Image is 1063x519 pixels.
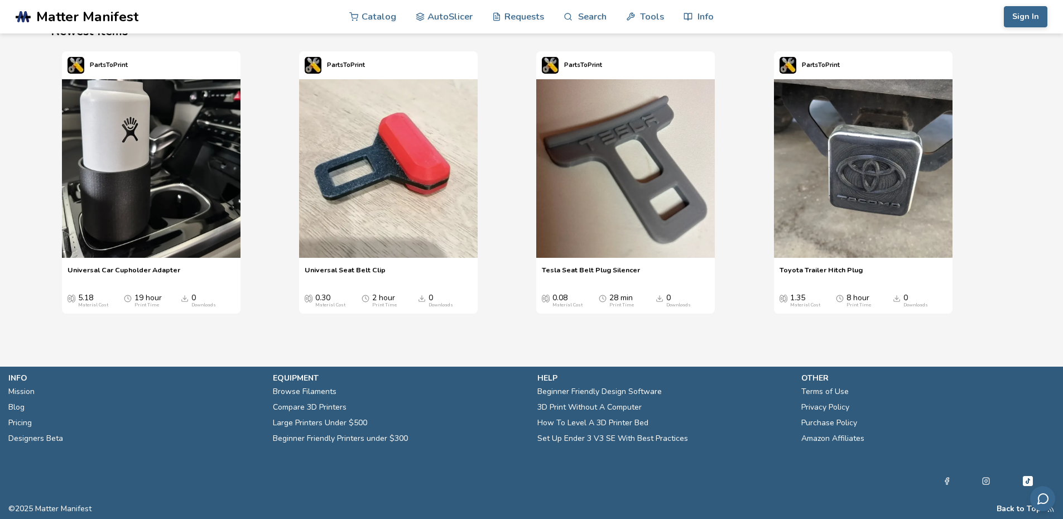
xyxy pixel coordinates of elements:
div: Downloads [666,302,691,308]
div: Downloads [429,302,453,308]
button: Sign In [1004,6,1047,27]
div: 28 min [609,294,634,308]
a: Pricing [8,415,32,431]
a: Mission [8,384,35,400]
a: Set Up Ender 3 V3 SE With Best Practices [537,431,688,446]
a: Tiktok [1021,474,1035,488]
div: Downloads [903,302,928,308]
div: Print Time [609,302,634,308]
span: Downloads [893,294,901,302]
p: help [537,372,791,384]
a: Browse Filaments [273,384,336,400]
span: Downloads [656,294,663,302]
swiper-slide: 3 / 4 [536,51,762,314]
div: 0 [429,294,453,308]
a: Blog [8,400,25,415]
a: Universal Car Cupholder Adapter [68,266,180,282]
div: 2 hour [372,294,397,308]
a: RSS Feed [1047,504,1055,513]
a: Compare 3D Printers [273,400,347,415]
span: Downloads [418,294,426,302]
a: Designers Beta [8,431,63,446]
swiper-slide: 2 / 4 [299,51,525,314]
a: Universal Seat Belt Clip [305,266,386,282]
div: 0.30 [315,294,345,308]
span: © 2025 Matter Manifest [8,504,92,513]
div: Material Cost [78,302,108,308]
a: Beginner Friendly Printers under $300 [273,431,408,446]
p: info [8,372,262,384]
span: Average Cost [305,294,312,302]
div: Print Time [846,302,871,308]
span: Average Print Time [599,294,607,302]
a: Amazon Affiliates [801,431,864,446]
a: Purchase Policy [801,415,857,431]
div: 0 [191,294,216,308]
span: Average Print Time [124,294,132,302]
img: PartsToPrint's profile [780,57,796,74]
a: Facebook [943,474,951,488]
span: Average Print Time [836,294,844,302]
p: PartsToPrint [90,59,128,71]
a: Privacy Policy [801,400,849,415]
button: Send feedback via email [1030,486,1055,511]
a: How To Level A 3D Printer Bed [537,415,648,431]
span: Average Print Time [362,294,369,302]
img: PartsToPrint's profile [542,57,559,74]
div: Material Cost [552,302,583,308]
div: Print Time [134,302,159,308]
swiper-slide: 1 / 4 [62,51,288,314]
a: PartsToPrint's profilePartsToPrint [774,51,845,79]
span: Matter Manifest [36,9,138,25]
p: other [801,372,1055,384]
a: Terms of Use [801,384,849,400]
div: Downloads [191,302,216,308]
img: PartsToPrint's profile [68,57,84,74]
button: Back to Top [997,504,1041,513]
span: Average Cost [542,294,550,302]
a: Instagram [982,474,990,488]
a: Large Printers Under $500 [273,415,367,431]
p: equipment [273,372,526,384]
img: PartsToPrint's profile [305,57,321,74]
div: 1.35 [790,294,820,308]
div: 8 hour [846,294,871,308]
div: 19 hour [134,294,162,308]
p: PartsToPrint [564,59,602,71]
a: Beginner Friendly Design Software [537,384,662,400]
a: PartsToPrint's profilePartsToPrint [536,51,608,79]
div: Material Cost [790,302,820,308]
div: Print Time [372,302,397,308]
a: 3D Print Without A Computer [537,400,642,415]
span: Average Cost [780,294,787,302]
a: PartsToPrint's profilePartsToPrint [299,51,371,79]
div: 0.08 [552,294,583,308]
div: 5.18 [78,294,108,308]
div: Material Cost [315,302,345,308]
span: Downloads [181,294,189,302]
a: Toyota Trailer Hitch Plug [780,266,863,282]
a: PartsToPrint's profilePartsToPrint [62,51,133,79]
a: Tesla Seat Belt Plug Silencer [542,266,640,282]
div: 0 [666,294,691,308]
div: 0 [903,294,928,308]
swiper-slide: 4 / 4 [774,51,1000,314]
p: PartsToPrint [327,59,365,71]
span: Average Cost [68,294,75,302]
p: PartsToPrint [802,59,840,71]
